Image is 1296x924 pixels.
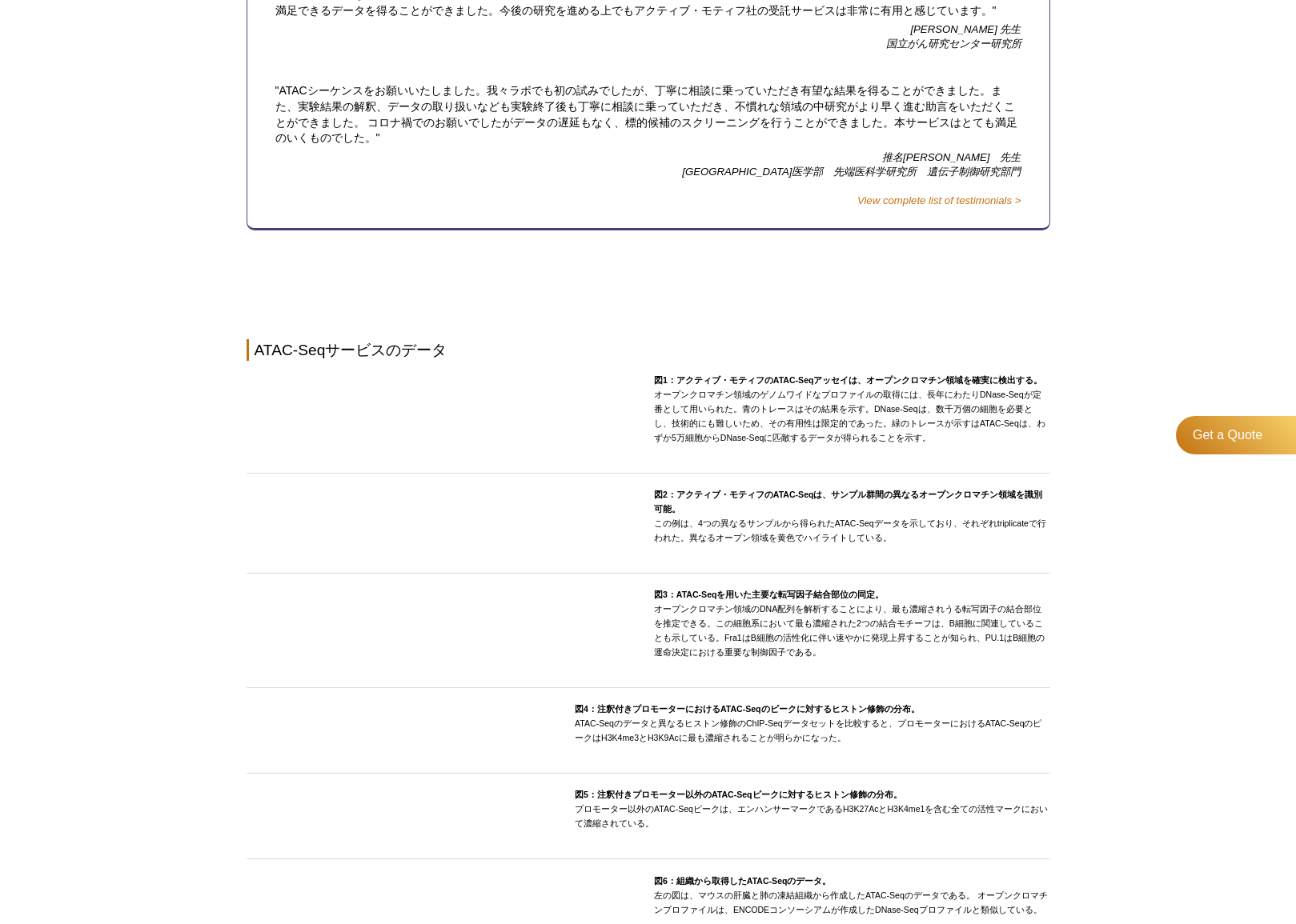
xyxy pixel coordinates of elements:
span: プロモーター以外のATAC-Seqピークは、エンハンサーマークであるH3K27AcとH3K4me1を含む全ての活性マークにおいて濃縮されている。 [575,790,1048,828]
p: "ATACシーケンスをお願いいたしました。我々ラボでも初の試みでしたが、丁寧に相談に乗っていただき有望な結果を得ることができました。また、実験結果の解釈、データの取り扱いなども実験終了後も丁寧に... [275,67,1021,150]
strong: 図2：アクティブ・モティフのATAC-Seqは、サンプル群間の異なるオープンクロマチン領域を識別可能。 [654,490,1042,514]
span: オープンクロマチン領域のDNA配列を解析することにより、最も濃縮されうる転写因子の結合部位を推定できる。この細胞系において最も濃縮された2つの結合モチーフは、B細胞に関連していることも示している... [654,590,1045,657]
span: 左の図は、マウスの肝臓と肺の凍結組織から作成したATAC-Seqのデータである。 オープンクロマチンプロファイルは、ENCODEコンソーシアムが作成したDNase-Seqプロファイルと類似している。 [654,876,1048,914]
strong: 図4：注釈付きプロモーターにおけるATAC-Seqのピークに対するヒストン修飾の分布。 [575,704,919,714]
strong: 図3：ATAC-Seqを用いた主要な転写因子結合部位の同定。 [654,590,884,599]
strong: 図6：組織から取得したATAC-Seqのデータ。 [654,876,831,886]
span: この例は、4つの異なるサンプルから得られたATAC-Seqデータを示しており、それぞれtriplicateで行われた。異なるオープン領域を黄色でハイライトしている。 [654,490,1046,542]
p: [PERSON_NAME] 先生 国立がん研究センター研究所 [275,22,1021,51]
a: View complete list of testimonials > [857,194,1021,206]
h2: ATAC-Seqサービスのデータ [247,339,1050,361]
a: Get a Quote [1176,416,1296,454]
strong: 図1：アクティブ・モティフのATAC-Seqアッセイは、オープンクロマチン領域を確実に検出する。 [654,375,1042,385]
p: 推名[PERSON_NAME] 先生 [GEOGRAPHIC_DATA]医学部 先端医科学研究所 遺伝子制御研究部門 [275,150,1021,208]
span: ATAC-Seqのデータと異なるヒストン修飾のChIP-Seqデータセットを比較すると、プロモーターにおけるATAC-SeqのピークはH3K4me3とH3K9Acに最も濃縮されることが明らかになった。 [575,704,1041,742]
strong: 図5：注釈付きプロモーター以外のATAC-Seqピークに対するヒストン修飾の分布。 [575,790,901,799]
span: オープンクロマチン領域のゲノムワイドなプロファイルの取得には、長年にわたりDNase-Seqが定番として用いられた。青のトレースはその結果を示す。DNase-Seqは、数千万個の細胞を必要とし、... [654,375,1045,442]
